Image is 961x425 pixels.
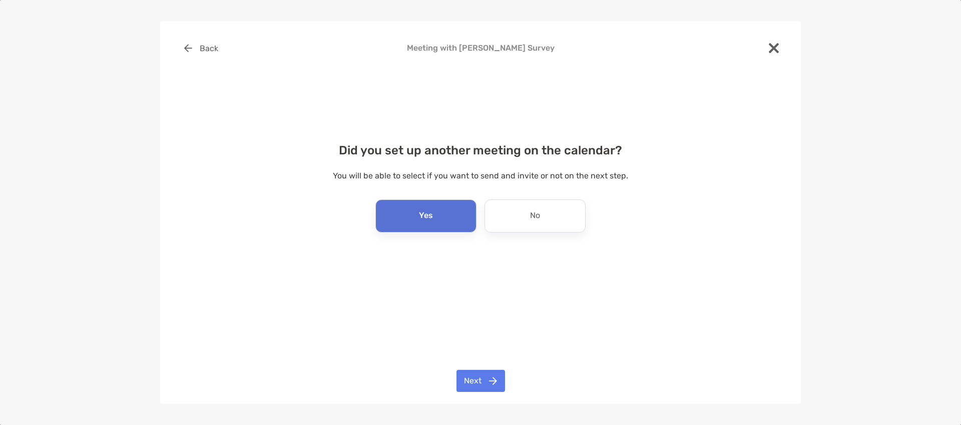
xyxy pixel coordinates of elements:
img: button icon [184,44,192,52]
h4: Meeting with [PERSON_NAME] Survey [176,43,785,53]
h4: Did you set up another meeting on the calendar? [176,143,785,157]
button: Next [456,370,505,392]
img: button icon [489,377,497,385]
p: Yes [419,208,433,224]
p: No [530,208,540,224]
img: close modal [769,43,779,53]
button: Back [176,37,226,59]
p: You will be able to select if you want to send and invite or not on the next step. [176,169,785,182]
